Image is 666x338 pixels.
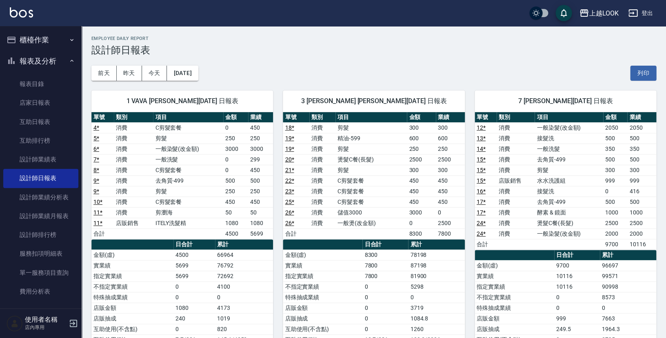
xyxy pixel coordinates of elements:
td: 90998 [600,281,656,292]
td: 1260 [408,324,464,334]
td: 416 [627,186,656,197]
td: 實業績 [91,260,173,271]
td: 450 [248,122,273,133]
th: 單號 [283,112,309,123]
th: 累計 [215,239,273,250]
td: 7800 [362,260,408,271]
td: 實業績 [283,260,362,271]
a: 報表目錄 [3,75,78,93]
td: 消費 [497,197,535,207]
td: 999 [554,313,600,324]
td: C剪髮套餐 [335,186,407,197]
td: 2050 [603,122,628,133]
td: 3000 [248,144,273,154]
td: 5699 [173,271,215,281]
td: 消費 [309,197,335,207]
td: 消費 [114,175,153,186]
td: 250 [407,144,436,154]
td: 實業績 [475,271,554,281]
img: Logo [10,7,33,18]
td: 2000 [603,228,628,239]
td: 店販銷售 [497,175,535,186]
td: 3719 [408,303,464,313]
a: 服務扣項明細表 [3,244,78,263]
td: 500 [603,154,628,165]
td: 500 [627,197,656,207]
th: 金額 [407,112,436,123]
td: 2500 [627,218,656,228]
td: C剪髮套餐 [335,197,407,207]
td: 水水洗護組 [535,175,603,186]
table: a dense table [91,112,273,239]
td: 消費 [309,165,335,175]
td: 一般染髮(改金額) [153,144,223,154]
td: 500 [223,175,248,186]
td: 8300 [407,228,436,239]
td: 76792 [215,260,273,271]
td: 金額(虛) [475,260,554,271]
td: 0 [554,303,600,313]
td: 消費 [497,165,535,175]
td: 300 [407,165,436,175]
td: 合計 [475,239,497,250]
td: 4500 [223,228,248,239]
td: 一般染髮(改金額) [535,228,603,239]
td: 剪髮 [335,122,407,133]
th: 項目 [535,112,603,123]
td: 特殊抽成業績 [91,292,173,303]
td: 4100 [215,281,273,292]
a: 單一服務項目查詢 [3,263,78,282]
img: Person [7,315,23,331]
a: 設計師日報表 [3,169,78,188]
td: 消費 [497,218,535,228]
td: 指定實業績 [91,271,173,281]
td: 450 [407,197,436,207]
td: 0 [407,218,436,228]
td: 0 [554,292,600,303]
td: 600 [407,133,436,144]
td: 350 [603,144,628,154]
td: 500 [627,133,656,144]
td: 10116 [554,281,600,292]
td: 剪髮 [153,186,223,197]
td: 不指定實業績 [91,281,173,292]
td: 350 [627,144,656,154]
td: 合計 [283,228,309,239]
td: 9700 [554,260,600,271]
a: 店家日報表 [3,93,78,112]
td: 250 [223,133,248,144]
td: 8573 [600,292,656,303]
td: 消費 [309,133,335,144]
td: 店販抽成 [91,313,173,324]
p: 店內專用 [25,324,67,331]
td: 66964 [215,250,273,260]
td: 7663 [600,313,656,324]
td: 50 [248,207,273,218]
th: 單號 [475,112,497,123]
td: 精油-599 [335,133,407,144]
td: 2000 [627,228,656,239]
th: 金額 [223,112,248,123]
th: 金額 [603,112,628,123]
td: 1019 [215,313,273,324]
td: 消費 [497,228,535,239]
td: 剪髮 [535,165,603,175]
th: 業績 [627,112,656,123]
td: 500 [627,154,656,165]
h3: 設計師日報表 [91,44,656,56]
td: 1000 [627,207,656,218]
td: 不指定實業績 [475,292,554,303]
td: 一般洗髮 [153,154,223,165]
button: [DATE] [167,66,198,81]
td: 剪髮 [153,133,223,144]
td: 指定實業績 [283,271,362,281]
td: 500 [603,133,628,144]
th: 日合計 [554,250,600,261]
a: 互助日報表 [3,113,78,131]
td: 0 [173,324,215,334]
td: 消費 [309,122,335,133]
td: 消費 [497,186,535,197]
button: 前天 [91,66,117,81]
td: 299 [248,154,273,165]
td: 7800 [362,271,408,281]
